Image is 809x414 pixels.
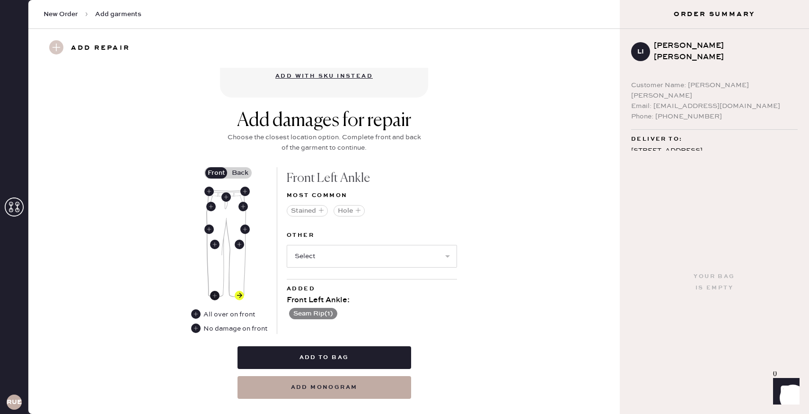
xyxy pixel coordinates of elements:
[631,101,798,111] div: Email: [EMAIL_ADDRESS][DOMAIN_NAME]
[237,376,411,399] button: add monogram
[191,309,256,320] div: All over on front
[287,205,328,216] button: Stained
[210,291,220,300] div: Front Right Ankle
[631,145,798,181] div: [STREET_ADDRESS] Room 10B-1 [US_STATE] , NY 10029
[289,308,337,319] button: Seam Rip(1)
[204,187,214,196] div: Front Right Waistband
[191,324,267,334] div: No damage on front
[203,309,255,320] div: All over on front
[654,40,790,63] div: [PERSON_NAME] [PERSON_NAME]
[694,271,735,294] div: Your bag is empty
[637,48,644,55] h3: LI
[287,283,457,295] div: Added
[235,291,244,300] div: Front Left Ankle
[204,225,214,234] div: Front Right Side Seam
[287,295,457,306] div: Front Left Ankle :
[240,187,250,196] div: Front Left Waistband
[7,399,22,405] h3: RUESA
[287,167,457,190] div: Front Left Ankle
[237,346,411,369] button: Add to bag
[225,109,423,132] div: Add damages for repair
[95,9,141,19] span: Add garments
[206,202,216,211] div: Front Right Pocket
[270,67,378,86] button: Add with SKU instead
[631,80,798,101] div: Customer Name: [PERSON_NAME] [PERSON_NAME]
[71,40,130,56] h3: Add repair
[206,190,246,297] img: Garment image
[44,9,78,19] span: New Order
[287,230,457,241] label: Other
[204,167,228,179] label: Front
[287,190,457,201] div: Most common
[203,324,267,334] div: No damage on front
[334,205,365,216] button: Hole
[228,167,252,179] label: Back
[210,240,220,249] div: Front Right Leg
[238,202,248,211] div: Front Left Pocket
[240,225,250,234] div: Front Left Side Seam
[235,240,244,249] div: Front Left Leg
[225,132,423,153] div: Choose the closest location option. Complete front and back of the garment to continue.
[221,192,231,202] div: Front Center Seam
[631,111,798,122] div: Phone: [PHONE_NUMBER]
[631,134,682,145] span: Deliver to:
[620,9,809,19] h3: Order Summary
[764,371,805,412] iframe: Front Chat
